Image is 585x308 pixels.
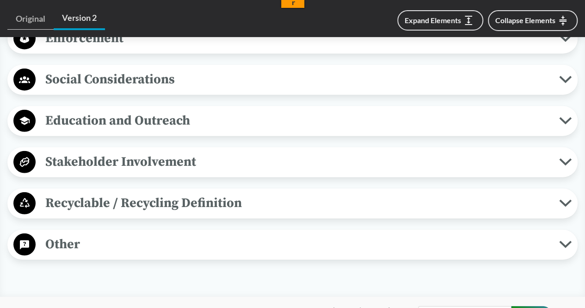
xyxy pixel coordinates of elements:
button: Education and Outreach [11,109,574,133]
img: ugliuzza [23,3,34,15]
a: Copy [158,9,173,16]
button: Recyclable / Recycling Definition [11,192,574,215]
a: Original [7,8,54,30]
span: Recyclable / Recycling Definition [36,193,559,214]
button: Collapse Elements [488,10,578,31]
span: Stakeholder Involvement [36,151,559,172]
a: View [142,9,158,16]
button: Enforcement [11,27,574,50]
span: Other [36,234,559,255]
button: Stakeholder Involvement [11,151,574,174]
input: ASIN, PO, Alias, + more... [49,4,123,16]
span: Enforcement [36,28,559,49]
span: Education and Outreach [36,110,559,131]
button: Social Considerations [11,68,574,92]
button: Expand Elements [397,10,483,31]
a: Clear [173,9,188,16]
button: Other [11,233,574,257]
input: ASIN [142,2,186,9]
span: Social Considerations [36,69,559,90]
a: Version 2 [54,7,105,30]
